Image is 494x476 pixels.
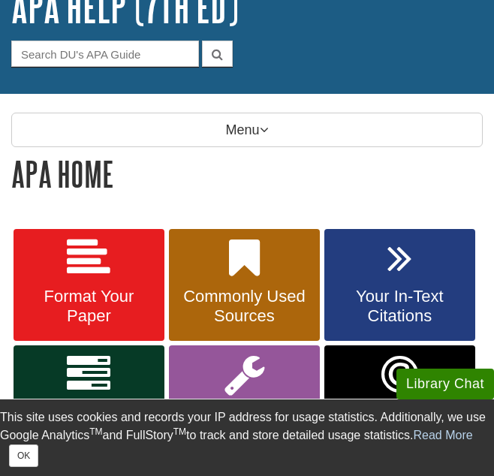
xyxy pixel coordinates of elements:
input: Search DU's APA Guide [11,41,199,67]
button: Library Chat [396,369,494,399]
h1: APA Home [11,155,483,193]
span: Format Your Paper [25,287,153,326]
span: Commonly Used Sources [180,287,309,326]
button: Close [9,444,38,467]
sup: TM [89,426,102,437]
a: Your Reference List [14,345,164,460]
a: Your In-Text Citations [324,229,475,342]
a: Commonly Used Sources [169,229,320,342]
span: Your In-Text Citations [336,287,464,326]
a: Read More [414,429,473,441]
a: Link opens in new window [324,345,475,460]
sup: TM [173,426,186,437]
a: Format Your Paper [14,229,164,342]
p: Menu [11,113,483,147]
a: More APA Help [169,345,320,460]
